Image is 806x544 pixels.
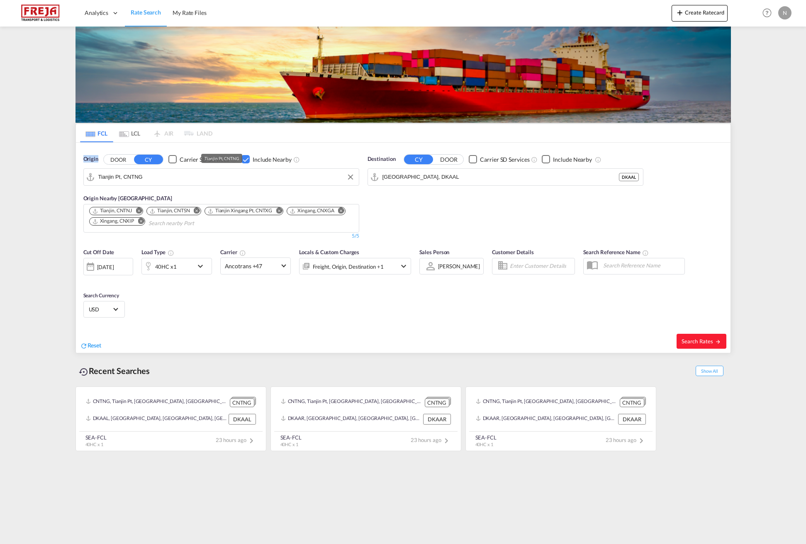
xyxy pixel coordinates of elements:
md-input-container: Tianjin Pt, CNTNG [84,169,359,185]
div: icon-refreshReset [80,341,102,350]
span: Cut Off Date [83,249,114,255]
button: Remove [270,207,283,216]
div: N [778,6,791,19]
div: Carrier SD Services [480,155,529,164]
span: Search Reference Name [583,249,649,255]
div: [PERSON_NAME] [438,263,480,270]
div: Include Nearby [253,155,292,164]
md-pagination-wrapper: Use the left and right arrow keys to navigate between tabs [80,124,213,142]
div: Include Nearby [553,155,592,164]
img: 586607c025bf11f083711d99603023e7.png [12,4,68,22]
span: 23 hours ago [606,437,646,443]
input: Search Reference Name [599,259,684,272]
div: [DATE] [97,263,114,271]
div: DKAAL [619,173,639,181]
div: Freight Origin Destination Factory Stuffing [313,261,384,272]
div: SEA-FCL [475,434,497,441]
div: DKAAL, Aalborg, Denmark, Northern Europe, Europe [86,414,226,425]
div: 40HC x1icon-chevron-down [141,258,212,274]
span: Show All [696,366,723,376]
div: CNTNG, Tianjin Pt, China, Greater China & Far East Asia, Asia Pacific [476,397,618,407]
div: Recent Searches [75,362,153,380]
div: Press delete to remove this chip. [149,207,192,214]
span: USD [89,306,112,313]
md-tab-item: LCL [113,124,146,142]
button: Clear Input [344,171,357,183]
span: 40HC x 1 [280,442,298,447]
div: [DATE] [83,258,133,275]
button: Remove [132,218,145,226]
div: SEA-FCL [280,434,302,441]
md-checkbox: Checkbox No Ink [542,155,592,164]
div: CNTNG [230,398,254,407]
div: Tianjin, CNTSN [149,207,190,214]
div: DKAAR [618,414,646,425]
div: Tianjin, CNTNJ [92,207,132,214]
button: Search Ratesicon-arrow-right [677,334,726,349]
div: DKAAR, Aarhus, Denmark, Northern Europe, Europe [476,414,616,425]
div: SEA-FCL [85,434,107,441]
recent-search-card: CNTNG, Tianjin Pt, [GEOGRAPHIC_DATA], [GEOGRAPHIC_DATA] & [GEOGRAPHIC_DATA], [GEOGRAPHIC_DATA] CN... [465,386,656,452]
md-icon: Unchecked: Search for CY (Container Yard) services for all selected carriers.Checked : Search for... [531,156,538,163]
md-checkbox: Checkbox No Ink [469,155,529,164]
span: Help [760,6,774,20]
md-icon: Your search will be saved by the below given name [642,250,649,256]
md-icon: icon-chevron-right [246,436,256,446]
div: Tianjin Xingang Pt, CNTXG [207,207,273,214]
input: Search by Port [98,171,355,183]
md-icon: icon-plus 400-fg [675,7,685,17]
md-icon: icon-arrow-right [715,339,721,345]
span: Origin Nearby [GEOGRAPHIC_DATA] [83,195,172,202]
div: 5/5 [352,233,359,240]
md-icon: icon-refresh [80,342,88,350]
md-icon: icon-chevron-right [636,436,646,446]
md-checkbox: Checkbox No Ink [168,155,229,164]
div: Xingang, CNXIP [92,218,134,225]
div: Xingang, CNXGA [290,207,334,214]
span: Carrier [220,249,246,255]
md-icon: The selected Trucker/Carrierwill be displayed in the rate results If the rates are from another f... [239,250,246,256]
img: LCL+%26+FCL+BACKGROUND.png [75,27,731,123]
div: DKAAR, Aarhus, Denmark, Northern Europe, Europe [281,414,421,425]
span: 23 hours ago [411,437,451,443]
div: Press delete to remove this chip. [92,218,136,225]
div: Press delete to remove this chip. [207,207,274,214]
recent-search-card: CNTNG, Tianjin Pt, [GEOGRAPHIC_DATA], [GEOGRAPHIC_DATA] & [GEOGRAPHIC_DATA], [GEOGRAPHIC_DATA] CN... [75,386,266,452]
input: Search nearby Port [149,217,227,230]
span: Locals & Custom Charges [299,249,360,255]
md-icon: Unchecked: Ignores neighbouring ports when fetching rates.Checked : Includes neighbouring ports w... [595,156,601,163]
div: CNTNG [425,398,449,407]
md-icon: Unchecked: Ignores neighbouring ports when fetching rates.Checked : Includes neighbouring ports w... [293,156,300,163]
span: 40HC x 1 [475,442,493,447]
div: Help [760,6,778,21]
button: CY [404,155,433,164]
span: Rate Search [131,9,161,16]
div: Tianjin Pt, CNTNG [205,154,239,163]
span: Search Rates [682,338,721,345]
div: Press delete to remove this chip. [92,207,134,214]
input: Enter Customer Details [510,260,572,272]
md-icon: icon-information-outline [168,250,174,256]
md-icon: icon-chevron-down [399,261,409,271]
div: CNTNG, Tianjin Pt, China, Greater China & Far East Asia, Asia Pacific [86,397,228,407]
div: DKAAR [423,414,451,425]
span: My Rate Files [173,9,207,16]
div: DKAAL [229,414,256,425]
span: 23 hours ago [216,437,256,443]
div: Press delete to remove this chip. [290,207,336,214]
div: Freight Origin Destination Factory Stuffingicon-chevron-down [299,258,411,274]
span: Sales Person [419,249,450,255]
md-input-container: Aalborg, DKAAL [368,169,643,185]
button: Remove [333,207,345,216]
button: DOOR [104,155,133,164]
span: Load Type [141,249,174,255]
button: Remove [130,207,143,216]
button: CY [134,155,163,164]
span: 40HC x 1 [85,442,103,447]
div: CNTNG [620,398,644,407]
div: 40HC x1 [155,261,177,272]
span: Destination [368,155,396,163]
button: Remove [188,207,201,216]
span: Analytics [85,9,108,17]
